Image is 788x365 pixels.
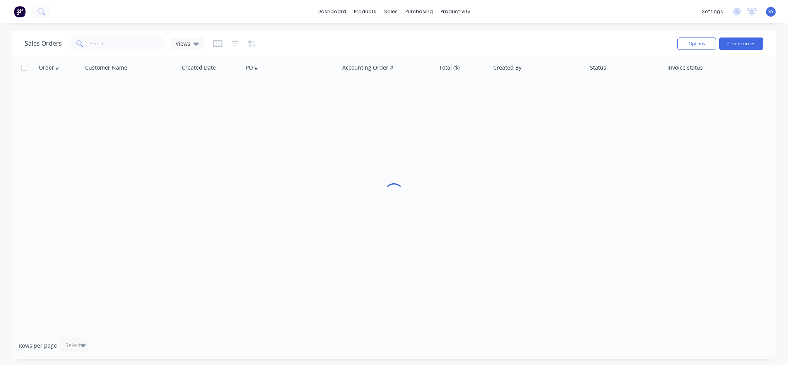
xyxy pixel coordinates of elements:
[25,40,62,47] h1: Sales Orders
[342,64,393,72] div: Accounting Order #
[176,39,190,48] span: Views
[493,64,521,72] div: Created By
[380,6,402,17] div: sales
[437,6,474,17] div: productivity
[14,6,26,17] img: Factory
[698,6,727,17] div: settings
[314,6,350,17] a: dashboard
[350,6,380,17] div: products
[19,342,57,350] span: Rows per page
[719,38,763,50] button: Create order
[65,341,85,349] div: Select...
[439,64,460,72] div: Total ($)
[90,36,165,51] input: Search...
[85,64,127,72] div: Customer Name
[677,38,716,50] button: Options
[768,8,774,15] span: SY
[246,64,258,72] div: PO #
[39,64,59,72] div: Order #
[182,64,216,72] div: Created Date
[667,64,703,72] div: Invoice status
[402,6,437,17] div: purchasing
[590,64,606,72] div: Status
